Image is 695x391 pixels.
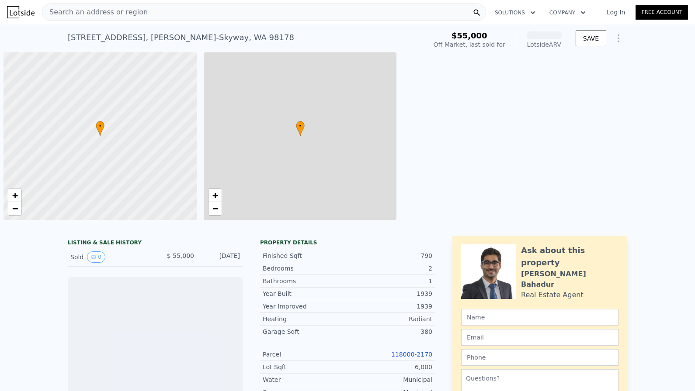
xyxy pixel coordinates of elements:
div: Sold [70,251,148,263]
img: Lotside [7,6,35,18]
span: • [96,122,104,130]
button: Company [542,5,593,21]
input: Name [461,309,619,326]
div: Bathrooms [263,277,347,285]
span: • [296,122,305,130]
div: • [96,121,104,136]
span: Search an address or region [42,7,148,17]
div: Parcel [263,350,347,359]
span: − [212,203,218,214]
a: 118000-2170 [391,351,432,358]
a: Zoom out [208,202,222,215]
div: [STREET_ADDRESS] , [PERSON_NAME]-Skyway , WA 98178 [68,31,294,44]
div: 1 [347,277,432,285]
span: $ 55,000 [167,252,194,259]
a: Free Account [636,5,688,20]
div: • [296,121,305,136]
div: Water [263,375,347,384]
span: $55,000 [452,31,487,40]
div: 790 [347,251,432,260]
div: Heating [263,315,347,323]
div: Property details [260,239,435,246]
button: SAVE [576,31,606,46]
button: View historical data [87,251,105,263]
div: Real Estate Agent [521,290,584,300]
button: Solutions [488,5,542,21]
div: Ask about this property [521,244,619,269]
div: Garage Sqft [263,327,347,336]
div: 1939 [347,289,432,298]
a: Zoom in [208,189,222,202]
a: Zoom out [8,202,21,215]
div: Radiant [347,315,432,323]
div: Lot Sqft [263,363,347,371]
div: 6,000 [347,363,432,371]
div: 380 [347,327,432,336]
span: − [12,203,18,214]
input: Phone [461,349,619,366]
div: Year Built [263,289,347,298]
div: [DATE] [201,251,240,263]
input: Email [461,329,619,346]
span: + [12,190,18,201]
div: [PERSON_NAME] Bahadur [521,269,619,290]
div: Finished Sqft [263,251,347,260]
div: Off Market, last sold for [434,40,505,49]
div: Year Improved [263,302,347,311]
div: 1939 [347,302,432,311]
div: Municipal [347,375,432,384]
a: Log In [596,8,636,17]
div: 2 [347,264,432,273]
div: Lotside ARV [527,40,562,49]
div: Bedrooms [263,264,347,273]
div: LISTING & SALE HISTORY [68,239,243,248]
span: + [212,190,218,201]
button: Show Options [610,30,627,47]
a: Zoom in [8,189,21,202]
